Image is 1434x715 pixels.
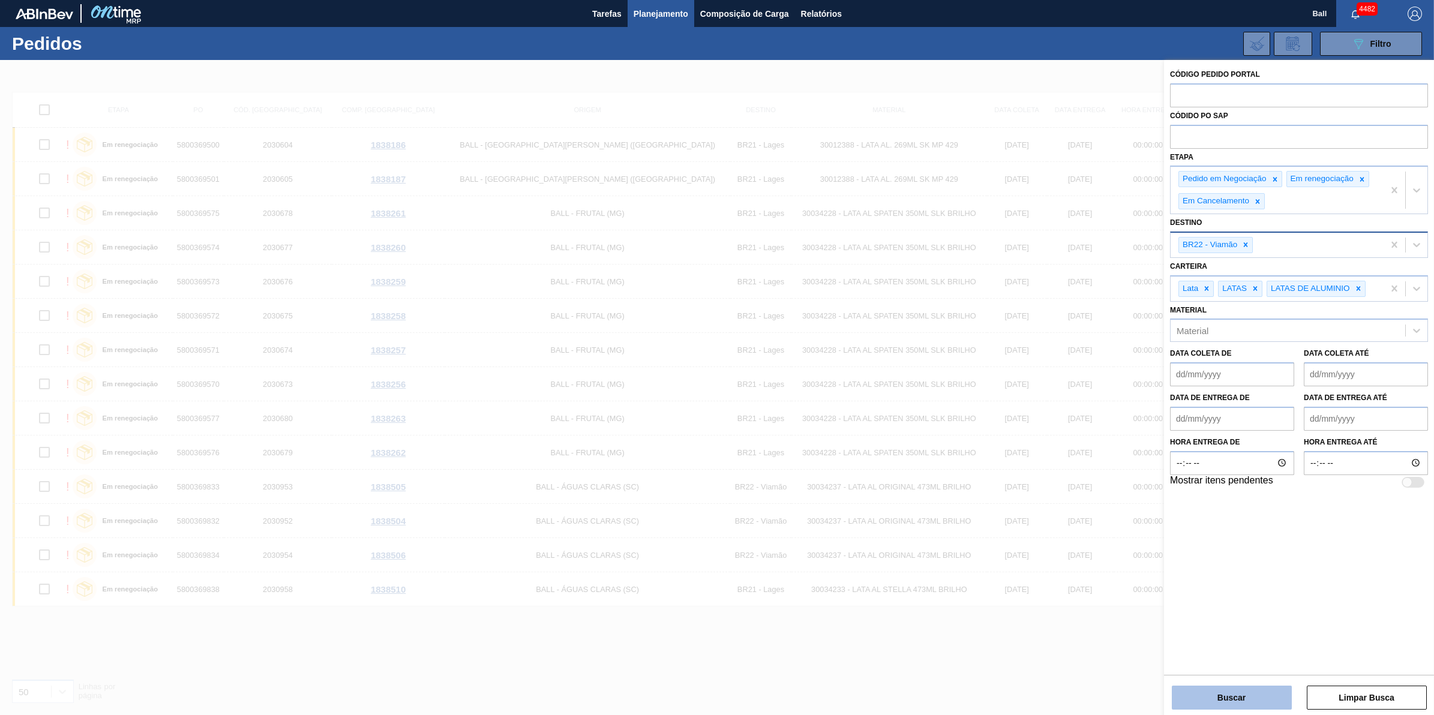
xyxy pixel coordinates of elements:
[1274,32,1312,56] div: Solicitação de Revisão de Pedidos
[1170,218,1202,227] label: Destino
[1370,39,1391,49] span: Filtro
[592,7,622,21] span: Tarefas
[700,7,789,21] span: Composição de Carga
[1304,407,1428,431] input: dd/mm/yyyy
[1179,281,1200,296] div: Lata
[1304,349,1369,357] label: Data coleta até
[1320,32,1422,56] button: Filtro
[1170,349,1231,357] label: Data coleta de
[1170,112,1228,120] label: Códido PO SAP
[1219,281,1249,296] div: LATAS
[1408,7,1422,21] img: Logout
[1304,393,1387,402] label: Data de Entrega até
[801,7,842,21] span: Relatórios
[1170,262,1207,271] label: Carteira
[1170,362,1294,386] input: dd/mm/yyyy
[634,7,688,21] span: Planejamento
[1170,475,1273,489] label: Mostrar itens pendentes
[1179,194,1251,209] div: Em Cancelamento
[1336,5,1375,22] button: Notificações
[1170,153,1193,161] label: Etapa
[1170,407,1294,431] input: dd/mm/yyyy
[1177,326,1208,336] div: Material
[1170,434,1294,451] label: Hora entrega de
[16,8,73,19] img: TNhmsLtSVTkK8tSr43FrP2fwEKptu5GPRR3wAAAABJRU5ErkJggg==
[1267,281,1352,296] div: LATAS DE ALUMINIO
[1170,70,1260,79] label: Código Pedido Portal
[1243,32,1270,56] div: Importar Negociações dos Pedidos
[12,37,197,50] h1: Pedidos
[1304,434,1428,451] label: Hora entrega até
[1357,2,1378,16] span: 4482
[1179,238,1239,253] div: BR22 - Viamão
[1287,172,1355,187] div: Em renegociação
[1170,393,1250,402] label: Data de Entrega de
[1304,362,1428,386] input: dd/mm/yyyy
[1179,172,1268,187] div: Pedido em Negociação
[1170,306,1207,314] label: Material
